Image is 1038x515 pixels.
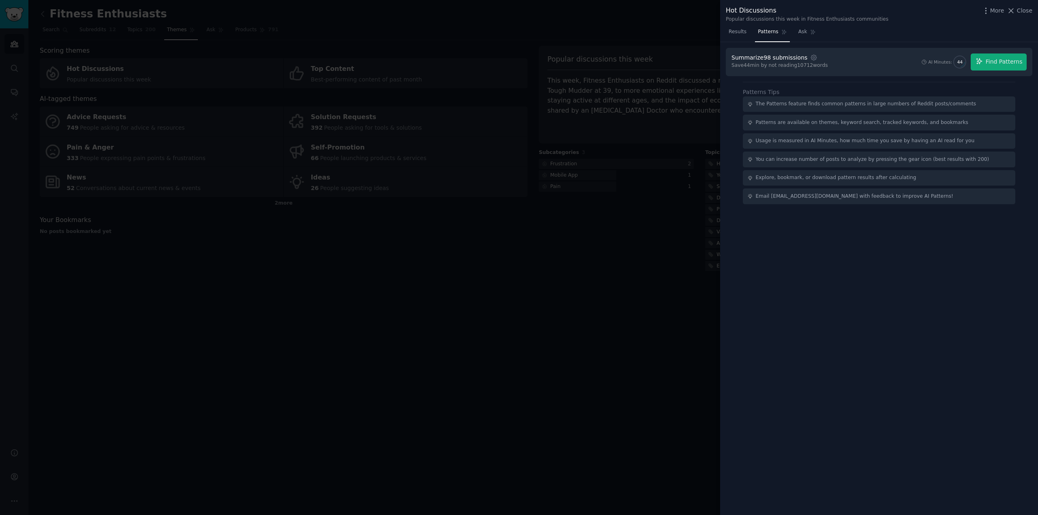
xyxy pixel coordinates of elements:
[957,59,963,65] span: 44
[982,6,1004,15] button: More
[755,26,789,42] a: Patterns
[756,119,968,126] div: Patterns are available on themes, keyword search, tracked keywords, and bookmarks
[756,193,954,200] div: Email [EMAIL_ADDRESS][DOMAIN_NAME] with feedback to improve AI Patterns!
[928,59,952,65] div: AI Minutes:
[756,100,976,108] div: The Patterns feature finds common patterns in large numbers of Reddit posts/comments
[756,156,989,163] div: You can increase number of posts to analyze by pressing the gear icon (best results with 200)
[798,28,807,36] span: Ask
[729,28,746,36] span: Results
[756,174,916,182] div: Explore, bookmark, or download pattern results after calculating
[971,53,1027,71] button: Find Patterns
[743,89,779,95] label: Patterns Tips
[731,62,828,69] div: Save 44 min by not reading 10712 words
[758,28,778,36] span: Patterns
[1007,6,1032,15] button: Close
[990,6,1004,15] span: More
[986,58,1023,66] span: Find Patterns
[756,137,975,145] div: Usage is measured in AI Minutes, how much time you save by having an AI read for you
[731,53,807,62] div: Summarize 98 submissions
[1017,6,1032,15] span: Close
[726,26,749,42] a: Results
[726,16,888,23] div: Popular discussions this week in Fitness Enthusiasts communities
[726,6,888,16] div: Hot Discussions
[796,26,819,42] a: Ask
